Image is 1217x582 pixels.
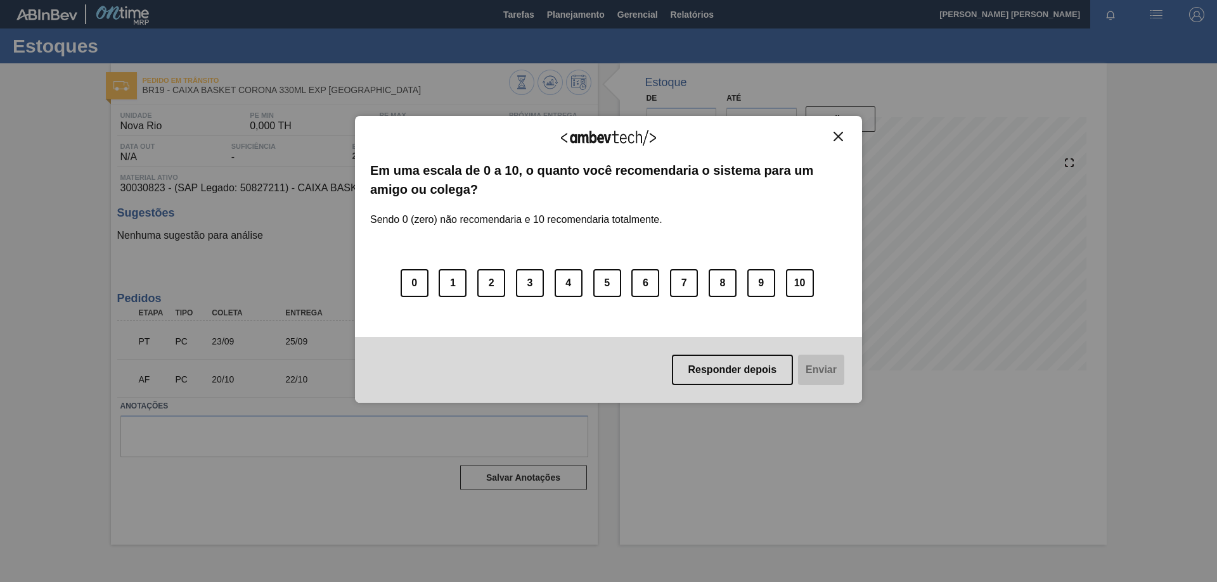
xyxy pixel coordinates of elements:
[555,269,583,297] button: 4
[401,269,428,297] button: 0
[477,269,505,297] button: 2
[631,269,659,297] button: 6
[370,199,662,225] label: Sendo 0 (zero) não recomendaria e 10 recomendaria totalmente.
[370,161,847,199] label: Em uma escala de 0 a 10, o quanto você recomendaria o sistema para um amigo ou colega?
[670,269,698,297] button: 7
[709,269,737,297] button: 8
[834,132,843,141] img: Close
[593,269,621,297] button: 5
[672,355,794,385] button: Responder depois
[439,269,467,297] button: 1
[747,269,775,297] button: 9
[830,131,847,142] button: Close
[516,269,544,297] button: 3
[786,269,814,297] button: 10
[561,130,656,146] img: Logo Ambevtech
